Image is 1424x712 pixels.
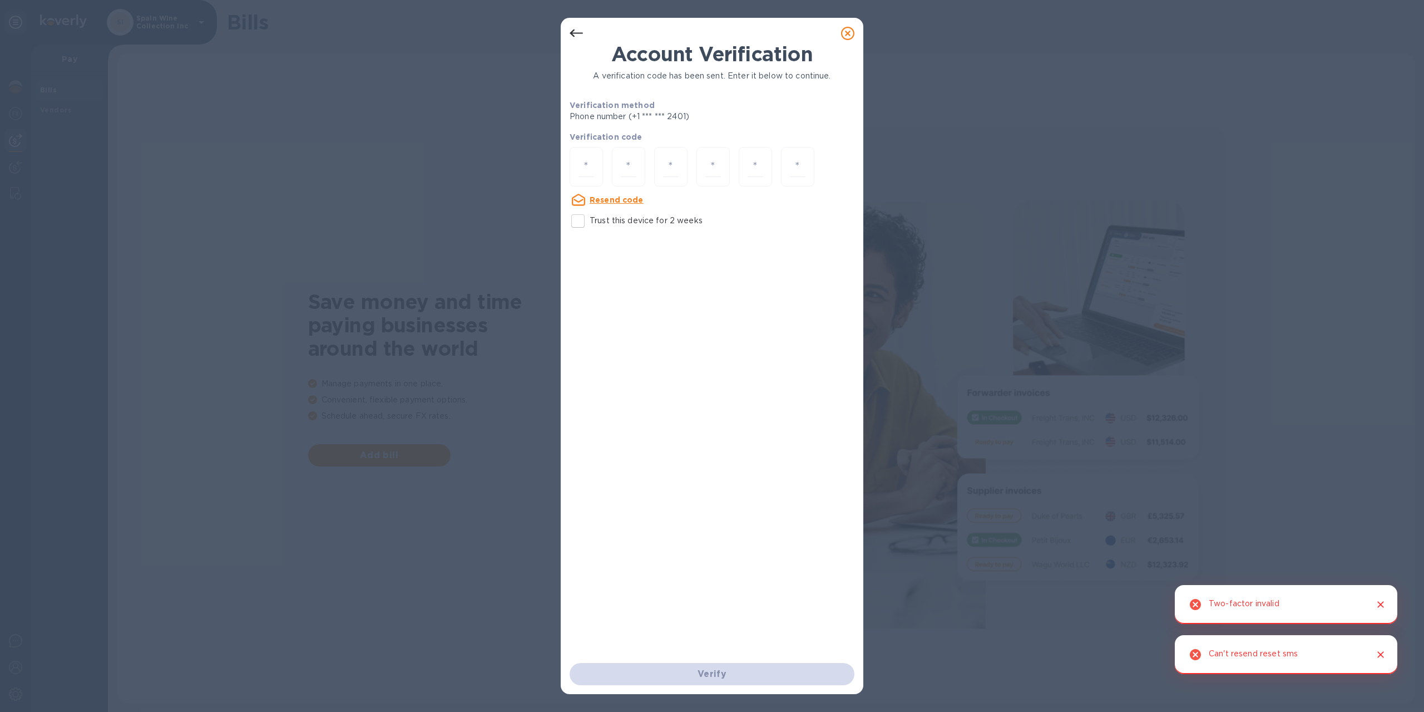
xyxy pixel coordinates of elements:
p: Phone number (+1 *** *** 2401) [570,111,774,122]
div: Can't resend reset sms [1209,644,1298,665]
h1: Account Verification [570,42,854,66]
button: Close [1373,647,1388,662]
button: Close [1373,597,1388,612]
p: Trust this device for 2 weeks [590,215,703,227]
div: Two-factor invalid [1209,594,1279,615]
p: A verification code has been sent. Enter it below to continue. [570,70,854,82]
p: Verification code [570,131,854,143]
u: Resend code [590,195,644,204]
b: Verification method [570,101,655,110]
